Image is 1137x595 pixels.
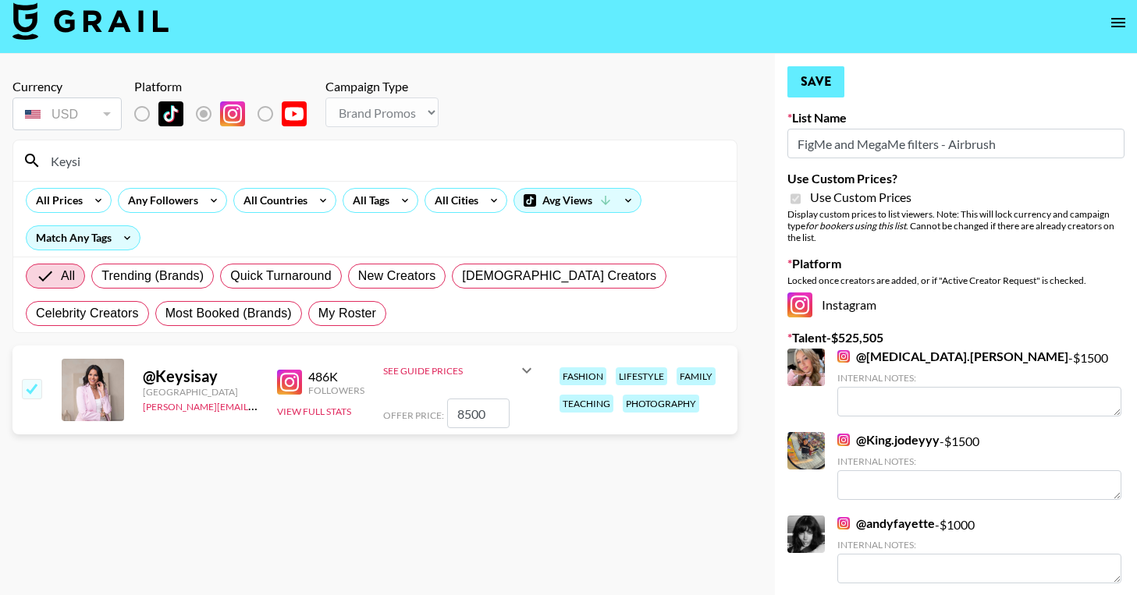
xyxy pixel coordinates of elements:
span: Most Booked (Brands) [165,304,292,323]
span: Celebrity Creators [36,304,139,323]
div: Currency is locked to USD [12,94,122,133]
span: Use Custom Prices [810,189,911,205]
div: Instagram [787,292,1125,317]
div: - $ 1500 [837,432,1121,500]
button: View Full Stats [277,406,351,417]
div: Locked once creators are added, or if "Active Creator Request" is checked. [787,274,1125,286]
img: Instagram [837,350,850,363]
a: @King.jodeyyy [837,432,940,448]
div: All Tags [343,189,393,212]
div: Match Any Tags [27,226,140,250]
div: Display custom prices to list viewers. Note: This will lock currency and campaign type . Cannot b... [787,208,1125,243]
button: open drawer [1103,7,1134,38]
img: Grail Talent [12,2,169,40]
div: [GEOGRAPHIC_DATA] [143,386,258,398]
em: for bookers using this list [805,220,906,232]
a: @andyfayette [837,515,935,531]
div: Internal Notes: [837,455,1121,467]
a: @[MEDICAL_DATA].[PERSON_NAME] [837,349,1068,364]
div: fashion [560,367,606,385]
div: Internal Notes: [837,372,1121,384]
div: family [677,367,716,385]
div: Internal Notes: [837,539,1121,551]
div: USD [16,101,119,128]
img: Instagram [277,370,302,395]
img: Instagram [837,517,850,529]
span: My Roster [318,304,376,323]
div: All Cities [425,189,481,212]
div: - $ 1500 [837,349,1121,416]
img: YouTube [282,101,307,126]
input: Search by User Name [41,148,727,173]
span: Offer Price: [383,409,444,421]
div: See Guide Prices [383,365,517,377]
div: Followers [308,384,364,396]
div: lifestyle [616,367,667,385]
span: All [61,267,75,285]
input: 8,500 [447,398,510,428]
div: List locked to Instagram. [134,97,319,130]
label: Platform [787,256,1125,271]
div: All Countries [234,189,311,212]
button: Save [787,66,844,97]
div: photography [623,395,699,413]
span: Trending (Brands) [101,267,204,285]
div: Avg Views [514,189,641,212]
span: Quick Turnaround [230,267,332,285]
img: Instagram [787,292,812,317]
label: Use Custom Prices? [787,171,1125,186]
img: TikTok [158,101,183,126]
span: [DEMOGRAPHIC_DATA] Creators [462,267,656,285]
div: Campaign Type [325,79,439,94]
span: New Creators [358,267,436,285]
label: List Name [787,110,1125,126]
div: Platform [134,79,319,94]
label: Talent - $ 525,505 [787,330,1125,345]
div: teaching [560,395,613,413]
div: @ Keysisay [143,367,258,386]
img: Instagram [837,434,850,446]
div: Currency [12,79,122,94]
div: All Prices [27,189,86,212]
div: Any Followers [119,189,201,212]
div: See Guide Prices [383,352,536,389]
div: - $ 1000 [837,515,1121,583]
div: 486K [308,369,364,384]
a: [PERSON_NAME][EMAIL_ADDRESS][PERSON_NAME][DOMAIN_NAME] [143,398,448,413]
img: Instagram [220,101,245,126]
